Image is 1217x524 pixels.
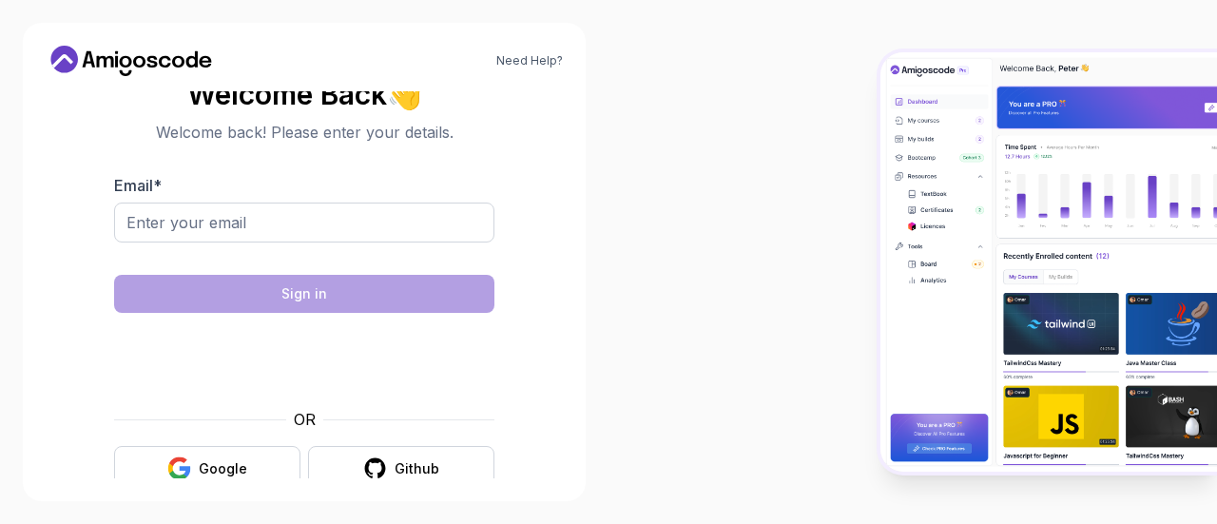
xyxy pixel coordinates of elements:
[880,52,1217,472] img: Amigoscode Dashboard
[308,446,494,491] button: Github
[114,203,494,243] input: Enter your email
[114,79,494,109] h2: Welcome Back
[199,459,247,478] div: Google
[114,446,300,491] button: Google
[386,79,421,109] span: 👋
[281,284,327,303] div: Sign in
[294,408,316,431] p: OR
[161,324,448,397] iframe: Widget contenant une case à cocher pour le défi de sécurité hCaptcha
[46,46,217,76] a: Home link
[395,459,439,478] div: Github
[114,176,162,195] label: Email *
[114,275,494,313] button: Sign in
[114,121,494,144] p: Welcome back! Please enter your details.
[496,53,563,68] a: Need Help?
